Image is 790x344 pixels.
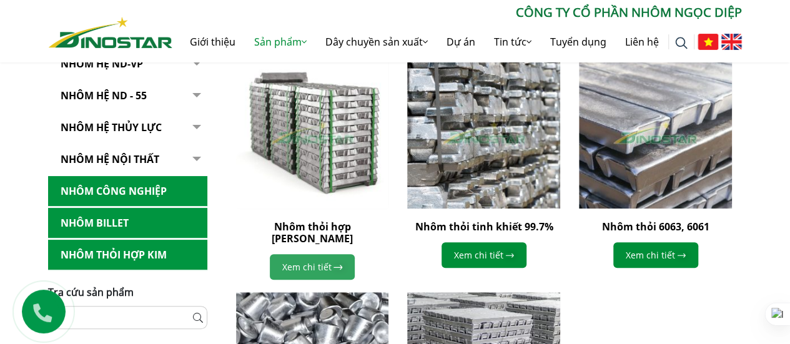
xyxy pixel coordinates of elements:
[541,22,616,62] a: Tuyển dụng
[48,285,134,299] span: Tra cứu sản phẩm
[407,56,560,209] img: Nhôm thỏi tinh khiết 99.7%
[442,242,526,268] a: Xem chi tiết
[316,22,437,62] a: Dây chuyền sản xuất
[613,242,698,268] a: Xem chi tiết
[675,37,688,49] img: search
[48,49,207,79] a: Nhôm Hệ ND-VP
[270,254,355,280] a: Xem chi tiết
[172,3,742,22] p: CÔNG TY CỔ PHẦN NHÔM NGỌC DIỆP
[579,56,732,209] img: Nhôm thỏi 6063, 6061
[48,240,207,270] a: Nhôm Thỏi hợp kim
[272,220,353,245] a: Nhôm thỏi hợp [PERSON_NAME]
[437,22,485,62] a: Dự án
[485,22,541,62] a: Tin tức
[698,34,718,50] img: Tiếng Việt
[48,144,207,175] a: Nhôm hệ nội thất
[245,22,316,62] a: Sản phẩm
[236,56,389,209] img: Nhôm thỏi hợp kim
[415,220,553,233] a: Nhôm thỏi tinh khiết 99.7%
[721,34,742,50] img: English
[48,112,207,143] a: Nhôm hệ thủy lực
[48,81,207,111] a: NHÔM HỆ ND - 55
[48,176,207,207] a: Nhôm Công nghiệp
[180,22,245,62] a: Giới thiệu
[49,17,172,48] img: Nhôm Dinostar
[616,22,668,62] a: Liên hệ
[602,220,709,233] a: Nhôm thỏi 6063, 6061
[48,208,207,238] a: Nhôm Billet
